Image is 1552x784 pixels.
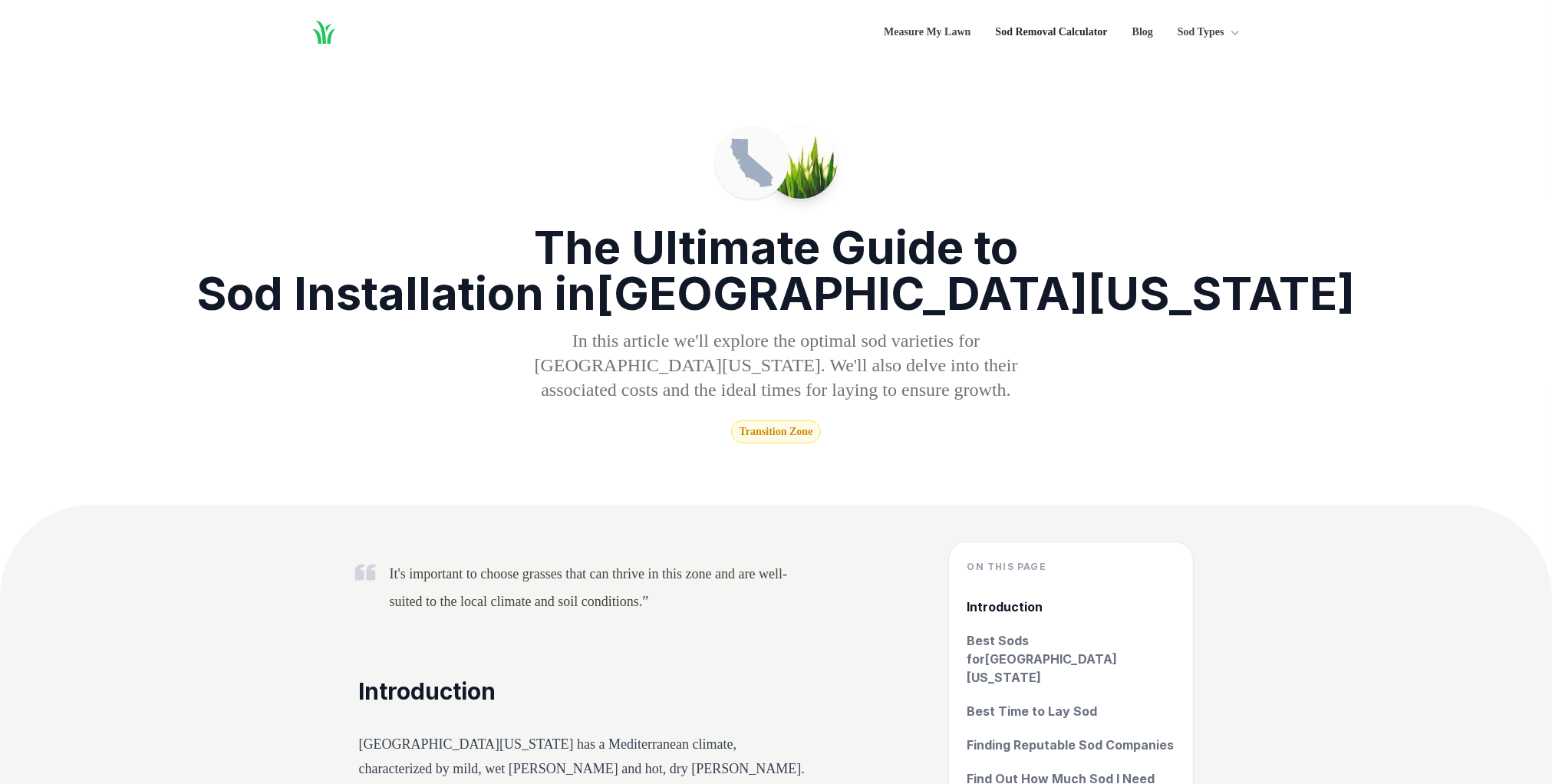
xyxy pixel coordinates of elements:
[1178,23,1243,41] button: Sod Types
[359,732,808,781] p: [GEOGRAPHIC_DATA][US_STATE] has a Mediterranean climate, characterized by mild, wet [PERSON_NAME]...
[995,23,1107,41] a: Sod Removal Calculator
[967,561,1175,573] h4: On this page
[727,138,776,187] img: Southern California state outline
[765,127,837,199] img: Picture of a patch of sod in Southern California
[731,420,822,443] span: transition zone
[967,736,1175,754] a: Finding Reputable Sod Companies
[1132,23,1153,41] a: Blog
[967,598,1175,616] a: Introduction
[967,702,1175,720] a: Best Time to Lay Sod
[884,23,970,41] a: Measure My Lawn
[390,560,808,615] p: It's important to choose grasses that can thrive in this zone and are well-suited to the local cl...
[519,328,1034,402] p: In this article we'll explore the optimal sod varieties for [GEOGRAPHIC_DATA][US_STATE] . We'll a...
[967,631,1175,687] a: Best Sods for[GEOGRAPHIC_DATA][US_STATE]
[359,677,808,707] h2: Introduction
